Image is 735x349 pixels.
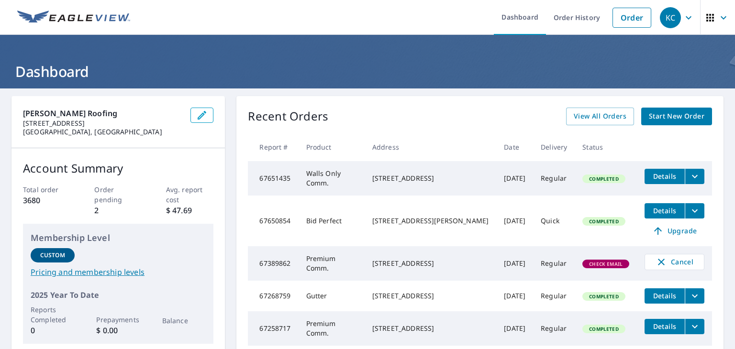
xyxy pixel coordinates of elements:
p: Custom [40,251,65,260]
button: detailsBtn-67650854 [645,203,685,218]
p: [PERSON_NAME] Roofing [23,108,183,119]
button: detailsBtn-67651435 [645,169,685,184]
p: Prepayments [96,315,140,325]
div: [STREET_ADDRESS] [372,291,489,301]
th: Status [575,133,637,161]
p: $ 47.69 [166,205,214,216]
div: KC [660,7,681,28]
span: Completed [583,175,624,182]
button: filesDropdownBtn-67650854 [685,203,704,218]
span: Details [650,172,679,181]
p: 0 [31,325,75,336]
span: Start New Order [649,110,704,122]
td: Regular [533,281,575,311]
span: Cancel [655,256,694,268]
td: Regular [533,161,575,196]
td: Quick [533,196,575,246]
th: Date [496,133,533,161]
td: Walls Only Comm. [299,161,365,196]
td: 67258717 [248,311,298,346]
button: filesDropdownBtn-67651435 [685,169,704,184]
button: filesDropdownBtn-67268759 [685,288,704,304]
p: Avg. report cost [166,185,214,205]
span: Completed [583,293,624,300]
td: 67389862 [248,246,298,281]
th: Product [299,133,365,161]
a: Start New Order [641,108,712,125]
a: View All Orders [566,108,634,125]
p: Account Summary [23,160,213,177]
div: [STREET_ADDRESS] [372,174,489,183]
p: Balance [162,316,206,326]
p: Membership Level [31,231,206,244]
p: 2 [94,205,142,216]
p: Order pending [94,185,142,205]
span: Completed [583,326,624,332]
p: Reports Completed [31,305,75,325]
td: [DATE] [496,196,533,246]
th: Delivery [533,133,575,161]
td: 67650854 [248,196,298,246]
td: Bid Perfect [299,196,365,246]
p: 3680 [23,195,71,206]
td: [DATE] [496,161,533,196]
div: [STREET_ADDRESS] [372,259,489,268]
td: [DATE] [496,281,533,311]
span: View All Orders [574,110,626,122]
span: Details [650,291,679,300]
p: $ 0.00 [96,325,140,336]
span: Completed [583,218,624,225]
td: 67268759 [248,281,298,311]
span: Upgrade [650,225,699,237]
span: Details [650,206,679,215]
p: 2025 Year To Date [31,289,206,301]
th: Report # [248,133,298,161]
p: Total order [23,185,71,195]
a: Order [612,8,651,28]
button: detailsBtn-67268759 [645,288,685,304]
p: [STREET_ADDRESS] [23,119,183,128]
img: EV Logo [17,11,130,25]
th: Address [365,133,496,161]
button: detailsBtn-67258717 [645,319,685,334]
a: Upgrade [645,223,704,239]
a: Pricing and membership levels [31,266,206,278]
td: Gutter [299,281,365,311]
button: filesDropdownBtn-67258717 [685,319,704,334]
p: [GEOGRAPHIC_DATA], [GEOGRAPHIC_DATA] [23,128,183,136]
td: Premium Comm. [299,246,365,281]
h1: Dashboard [11,62,724,81]
td: Regular [533,246,575,281]
div: [STREET_ADDRESS] [372,324,489,333]
p: Recent Orders [248,108,328,125]
div: [STREET_ADDRESS][PERSON_NAME] [372,216,489,226]
span: Check Email [583,261,628,267]
td: [DATE] [496,311,533,346]
button: Cancel [645,254,704,270]
td: Premium Comm. [299,311,365,346]
td: Regular [533,311,575,346]
span: Details [650,322,679,331]
td: [DATE] [496,246,533,281]
td: 67651435 [248,161,298,196]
